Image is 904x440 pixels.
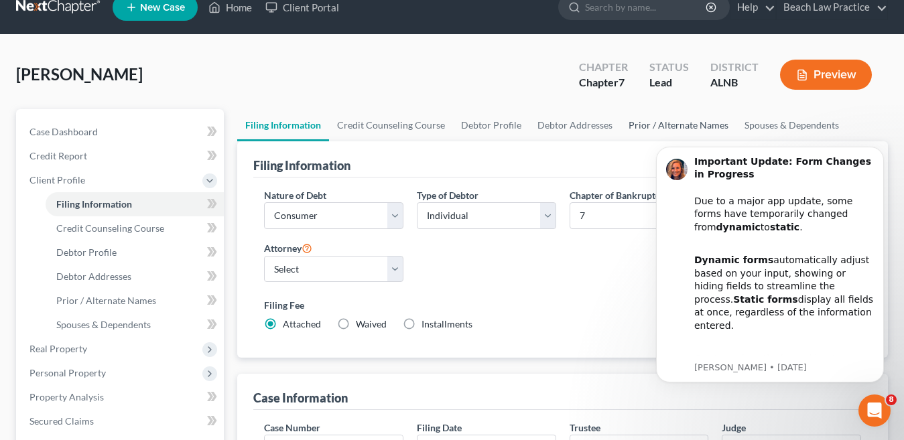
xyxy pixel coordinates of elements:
a: Prior / Alternate Names [621,109,736,141]
div: District [710,60,759,75]
label: Type of Debtor [417,188,478,202]
label: Chapter of Bankruptcy [570,188,665,202]
span: New Case [140,3,185,13]
span: Personal Property [29,367,106,378]
a: Filing Information [46,192,224,216]
div: Our team is actively working to re-integrate dynamic functionality and expects to have it restore... [58,213,238,318]
a: Debtor Profile [453,109,529,141]
a: Credit Counseling Course [46,216,224,240]
label: Filing Date [417,421,462,435]
span: Attached [283,318,321,329]
iframe: Intercom live chat [858,394,891,427]
span: 8 [886,394,897,405]
span: Client Profile [29,174,85,186]
div: Status [649,60,689,75]
span: Real Property [29,343,87,354]
div: Chapter [579,60,628,75]
a: Credit Report [19,144,224,168]
a: Case Dashboard [19,120,224,144]
span: Credit Report [29,150,87,161]
label: Case Number [264,421,320,435]
div: Case Information [253,390,348,406]
span: Installments [422,318,472,329]
span: [PERSON_NAME] [16,64,143,84]
span: Debtor Profile [56,246,117,258]
button: Preview [780,60,872,90]
span: Debtor Addresses [56,271,131,282]
a: Spouses & Dependents [46,313,224,337]
a: Debtor Profile [46,240,224,265]
label: Judge [722,421,746,435]
a: Prior / Alternate Names [46,289,224,313]
span: Waived [356,318,387,329]
a: Filing Information [237,109,329,141]
span: Filing Information [56,198,132,210]
div: ALNB [710,75,759,90]
a: Debtor Addresses [46,265,224,289]
div: Lead [649,75,689,90]
span: Credit Counseling Course [56,222,164,234]
div: Filing Information [253,157,350,173]
label: Nature of Debt [264,188,326,202]
div: Chapter [579,75,628,90]
a: Spouses & Dependents [736,109,847,141]
label: Attorney [264,240,312,256]
span: Property Analysis [29,391,104,402]
a: Property Analysis [19,385,224,409]
span: Prior / Alternate Names [56,295,156,306]
span: Secured Claims [29,415,94,427]
a: Credit Counseling Course [329,109,453,141]
iframe: Intercom notifications message [636,127,904,404]
span: Spouses & Dependents [56,319,151,330]
span: Case Dashboard [29,126,98,137]
label: Trustee [570,421,600,435]
label: Filing Fee [264,298,861,312]
p: Message from Kelly, sent 8w ago [58,235,238,247]
a: Secured Claims [19,409,224,433]
a: Debtor Addresses [529,109,621,141]
span: 7 [619,76,625,88]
